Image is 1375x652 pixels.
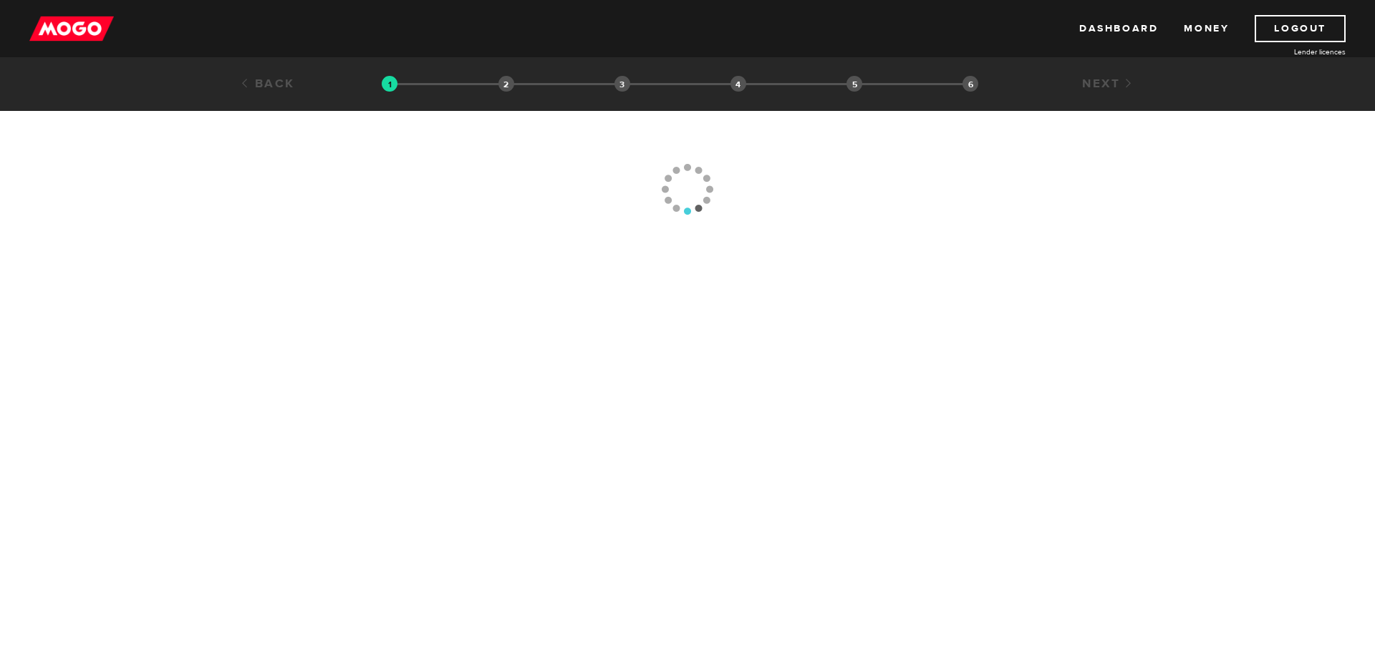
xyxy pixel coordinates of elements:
[29,15,114,42] img: mogo_logo-11ee424be714fa7cbb0f0f49df9e16ec.png
[661,109,715,270] img: loading-colorWheel_medium.gif
[1079,15,1158,42] a: Dashboard
[240,76,295,92] a: Back
[1184,15,1229,42] a: Money
[382,76,397,92] img: transparent-188c492fd9eaac0f573672f40bb141c2.gif
[1238,47,1346,57] a: Lender licences
[1082,76,1135,92] a: Next
[1255,15,1346,42] a: Logout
